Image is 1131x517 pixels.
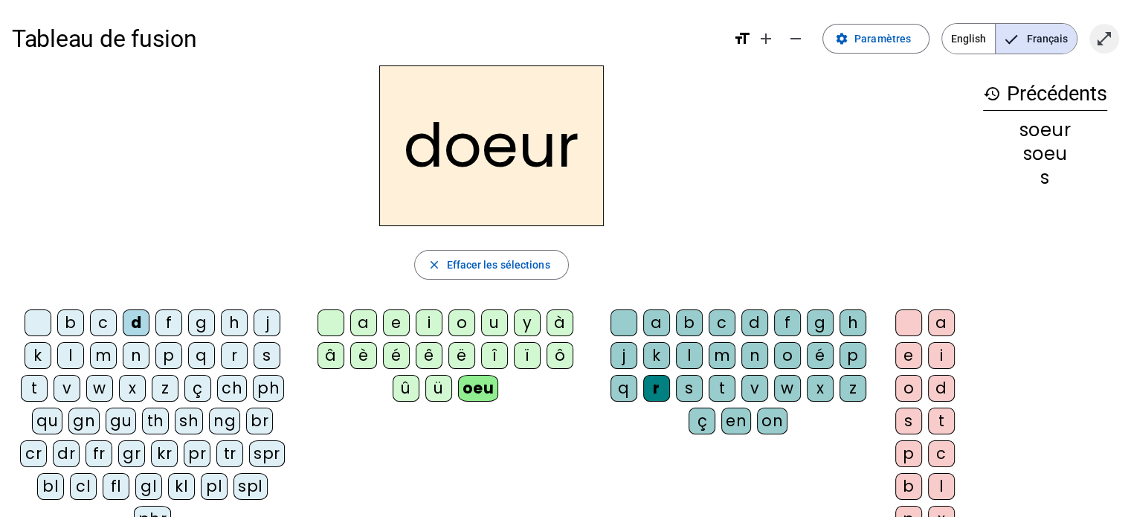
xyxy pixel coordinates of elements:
[135,473,162,500] div: gl
[928,342,955,369] div: i
[547,342,573,369] div: ô
[254,342,280,369] div: s
[106,408,136,434] div: gu
[103,473,129,500] div: fl
[822,24,929,54] button: Paramètres
[774,375,801,402] div: w
[928,440,955,467] div: c
[610,375,637,402] div: q
[20,440,47,467] div: cr
[379,65,604,226] h2: doeur
[57,342,84,369] div: l
[733,30,751,48] mat-icon: format_size
[941,23,1077,54] mat-button-toggle-group: Language selection
[807,342,834,369] div: é
[983,145,1107,163] div: soeu
[118,440,145,467] div: gr
[514,342,541,369] div: ï
[155,309,182,336] div: f
[249,440,285,467] div: spr
[643,342,670,369] div: k
[721,408,751,434] div: en
[835,32,848,45] mat-icon: settings
[253,375,284,402] div: ph
[895,473,922,500] div: b
[741,375,768,402] div: v
[217,375,247,402] div: ch
[221,342,248,369] div: r
[643,309,670,336] div: a
[123,309,149,336] div: d
[774,342,801,369] div: o
[676,375,703,402] div: s
[928,375,955,402] div: d
[840,342,866,369] div: p
[201,473,228,500] div: pl
[25,342,51,369] div: k
[86,375,113,402] div: w
[481,342,508,369] div: î
[448,342,475,369] div: ë
[318,342,344,369] div: â
[152,375,178,402] div: z
[741,309,768,336] div: d
[854,30,911,48] span: Paramètres
[90,342,117,369] div: m
[807,375,834,402] div: x
[90,309,117,336] div: c
[676,309,703,336] div: b
[547,309,573,336] div: à
[151,440,178,467] div: kr
[188,342,215,369] div: q
[481,309,508,336] div: u
[983,85,1001,103] mat-icon: history
[807,309,834,336] div: g
[757,30,775,48] mat-icon: add
[350,342,377,369] div: è
[254,309,280,336] div: j
[895,375,922,402] div: o
[840,375,866,402] div: z
[184,375,211,402] div: ç
[757,408,787,434] div: on
[414,250,568,280] button: Effacer les sélections
[787,30,805,48] mat-icon: remove
[246,408,273,434] div: br
[216,440,243,467] div: tr
[57,309,84,336] div: b
[70,473,97,500] div: cl
[446,256,550,274] span: Effacer les sélections
[68,408,100,434] div: gn
[119,375,146,402] div: x
[928,473,955,500] div: l
[53,440,80,467] div: dr
[393,375,419,402] div: û
[416,309,442,336] div: i
[209,408,240,434] div: ng
[427,258,440,272] mat-icon: close
[996,24,1077,54] span: Français
[383,342,410,369] div: é
[350,309,377,336] div: a
[983,121,1107,139] div: soeur
[233,473,268,500] div: spl
[458,375,499,402] div: oeu
[741,342,768,369] div: n
[155,342,182,369] div: p
[142,408,169,434] div: th
[54,375,80,402] div: v
[610,342,637,369] div: j
[983,169,1107,187] div: s
[21,375,48,402] div: t
[781,24,811,54] button: Diminuer la taille de la police
[895,342,922,369] div: e
[123,342,149,369] div: n
[840,309,866,336] div: h
[175,408,203,434] div: sh
[928,309,955,336] div: a
[221,309,248,336] div: h
[689,408,715,434] div: ç
[416,342,442,369] div: ê
[514,309,541,336] div: y
[1095,30,1113,48] mat-icon: open_in_full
